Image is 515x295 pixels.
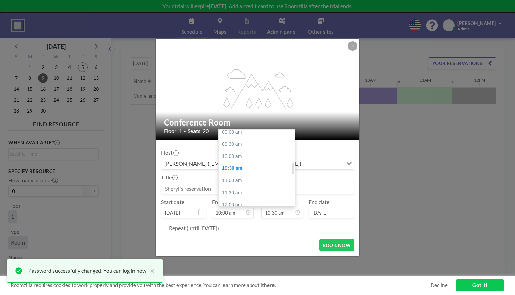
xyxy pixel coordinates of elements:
[219,175,299,187] div: 11:00 am
[169,225,219,232] label: Repeat (until [DATE])
[164,117,352,128] h2: Conference Room
[11,282,431,289] span: Roomzilla requires cookies to work properly and provide you with the best experience. You can lea...
[219,187,299,199] div: 11:30 am
[218,68,298,109] g: flex-grow: 1.2;
[28,267,146,275] div: Password successfully changed. You can log in now
[164,128,182,134] span: Floor: 1
[161,149,178,156] label: Host
[188,128,209,134] span: Seats: 20
[456,279,504,291] a: Got it!
[303,159,342,168] input: Search for option
[219,199,299,211] div: 12:00 pm
[212,198,224,205] label: From
[264,282,276,288] a: here.
[161,158,354,169] div: Search for option
[431,282,448,289] a: Decline
[161,174,177,181] label: Title
[146,267,155,275] button: close
[256,201,259,216] span: -
[219,162,299,175] div: 10:30 am
[161,198,184,205] label: Start date
[219,126,299,138] div: 09:00 am
[161,182,354,194] input: Sheryl's reservation
[309,198,329,205] label: End date
[163,159,303,168] span: [PERSON_NAME] ([EMAIL_ADDRESS][DOMAIN_NAME])
[219,138,299,150] div: 09:30 am
[219,150,299,163] div: 10:00 am
[319,239,354,251] button: BOOK NOW
[184,129,186,134] span: •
